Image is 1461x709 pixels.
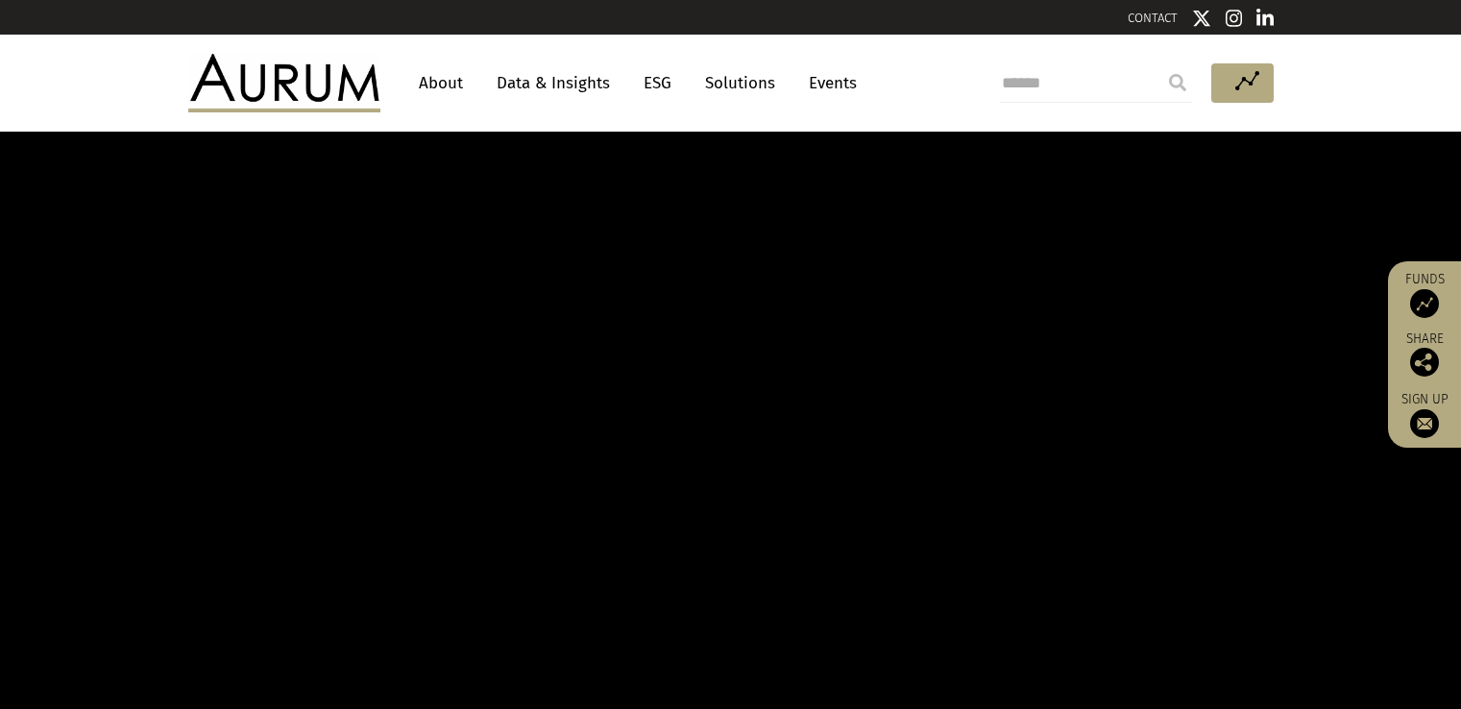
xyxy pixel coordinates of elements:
[487,65,620,101] a: Data & Insights
[1398,332,1451,377] div: Share
[1410,348,1439,377] img: Share this post
[1158,63,1197,102] input: Submit
[1410,409,1439,438] img: Sign up to our newsletter
[409,65,473,101] a: About
[1192,9,1211,28] img: Twitter icon
[1398,391,1451,438] a: Sign up
[1410,289,1439,318] img: Access Funds
[1398,271,1451,318] a: Funds
[1256,9,1274,28] img: Linkedin icon
[1128,11,1178,25] a: CONTACT
[1226,9,1243,28] img: Instagram icon
[695,65,785,101] a: Solutions
[188,54,380,111] img: Aurum
[634,65,681,101] a: ESG
[799,65,857,101] a: Events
